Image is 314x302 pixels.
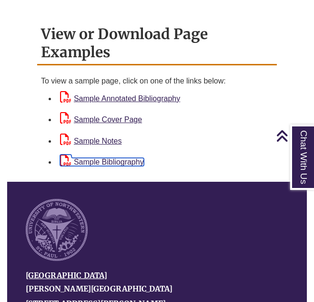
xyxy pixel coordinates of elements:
img: UNW seal [26,199,88,261]
a: Sample Notes [60,137,122,145]
h2: View or Download Page Examples [37,22,277,65]
a: Back to Top [276,129,312,142]
a: [GEOGRAPHIC_DATA] [26,271,107,280]
h4: [PERSON_NAME][GEOGRAPHIC_DATA] [26,285,274,293]
a: Sample Bibliography [60,158,144,166]
a: Sample Cover Page [60,115,142,124]
a: Sample Annotated Bibliography [60,94,180,103]
div: To view a sample page, click on one of the links below: [41,75,273,87]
